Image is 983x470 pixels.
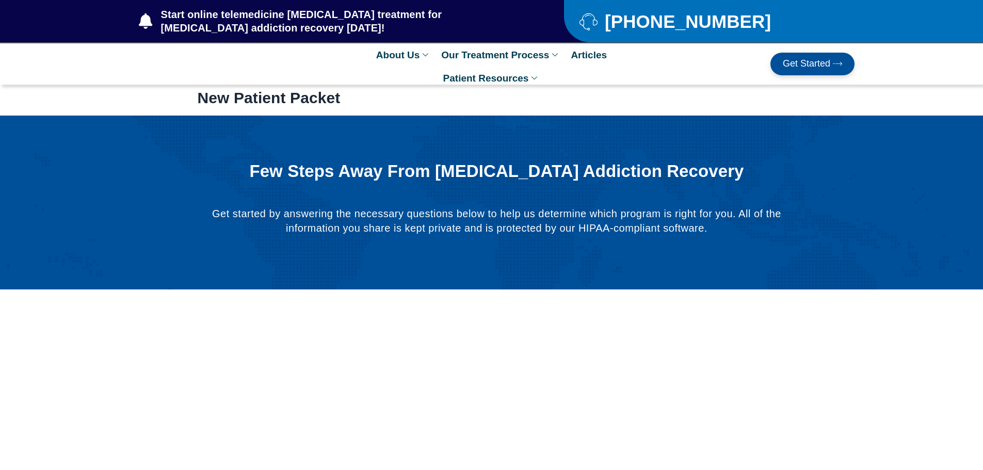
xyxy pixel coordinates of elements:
[158,8,523,35] span: Start online telemedicine [MEDICAL_DATA] treatment for [MEDICAL_DATA] addiction recovery [DATE]!
[237,162,756,181] h1: Few Steps Away From [MEDICAL_DATA] Addiction Recovery
[436,43,566,67] a: Our Treatment Process
[139,8,523,35] a: Start online telemedicine [MEDICAL_DATA] treatment for [MEDICAL_DATA] addiction recovery [DATE]!
[198,89,786,107] h1: New Patient Packet
[211,206,782,235] p: Get started by answering the necessary questions below to help us determine which program is righ...
[566,43,612,67] a: Articles
[602,15,771,28] span: [PHONE_NUMBER]
[579,12,829,30] a: [PHONE_NUMBER]
[770,53,855,75] a: Get Started
[371,43,436,67] a: About Us
[438,67,545,90] a: Patient Resources
[783,59,830,69] span: Get Started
